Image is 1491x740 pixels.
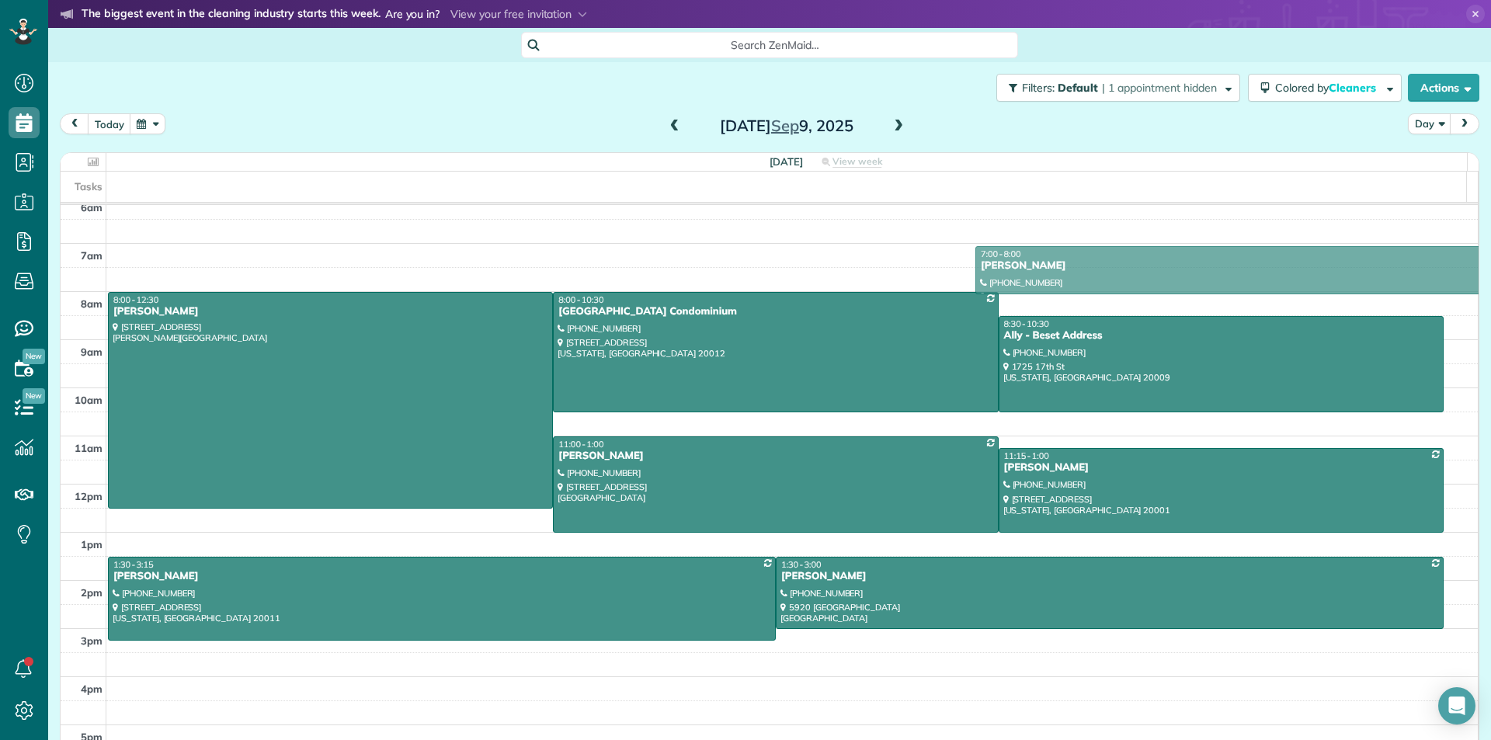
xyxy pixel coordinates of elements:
[771,116,799,135] span: Sep
[75,394,103,406] span: 10am
[1329,81,1378,95] span: Cleaners
[61,26,683,47] li: The world’s leading virtual event for cleaning business owners.
[88,113,131,134] button: today
[690,117,884,134] h2: [DATE] 9, 2025
[113,570,771,583] div: [PERSON_NAME]
[781,559,822,570] span: 1:30 - 3:00
[81,683,103,695] span: 4pm
[81,586,103,599] span: 2pm
[23,388,45,404] span: New
[81,297,103,310] span: 8am
[1102,81,1217,95] span: | 1 appointment hidden
[770,155,803,168] span: [DATE]
[81,249,103,262] span: 7am
[558,439,603,450] span: 11:00 - 1:00
[1022,81,1055,95] span: Filters:
[1004,450,1049,461] span: 11:15 - 1:00
[1275,81,1382,95] span: Colored by
[558,305,993,318] div: [GEOGRAPHIC_DATA] Condominium
[23,349,45,364] span: New
[832,155,882,168] span: View week
[385,6,440,23] span: Are you in?
[60,113,89,134] button: prev
[1408,74,1479,102] button: Actions
[81,634,103,647] span: 3pm
[81,201,103,214] span: 6am
[81,538,103,551] span: 1pm
[558,450,993,463] div: [PERSON_NAME]
[75,490,103,502] span: 12pm
[113,559,154,570] span: 1:30 - 3:15
[75,442,103,454] span: 11am
[1058,81,1099,95] span: Default
[996,74,1240,102] button: Filters: Default | 1 appointment hidden
[1003,461,1439,474] div: [PERSON_NAME]
[1248,74,1402,102] button: Colored byCleaners
[75,180,103,193] span: Tasks
[780,570,1439,583] div: [PERSON_NAME]
[113,294,158,305] span: 8:00 - 12:30
[1004,318,1049,329] span: 8:30 - 10:30
[1408,113,1451,134] button: Day
[989,74,1240,102] a: Filters: Default | 1 appointment hidden
[1438,687,1475,724] div: Open Intercom Messenger
[113,305,548,318] div: [PERSON_NAME]
[82,6,381,23] strong: The biggest event in the cleaning industry starts this week.
[1450,113,1479,134] button: next
[1003,329,1439,342] div: Ally - Beset Address
[981,248,1021,259] span: 7:00 - 8:00
[558,294,603,305] span: 8:00 - 10:30
[81,346,103,358] span: 9am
